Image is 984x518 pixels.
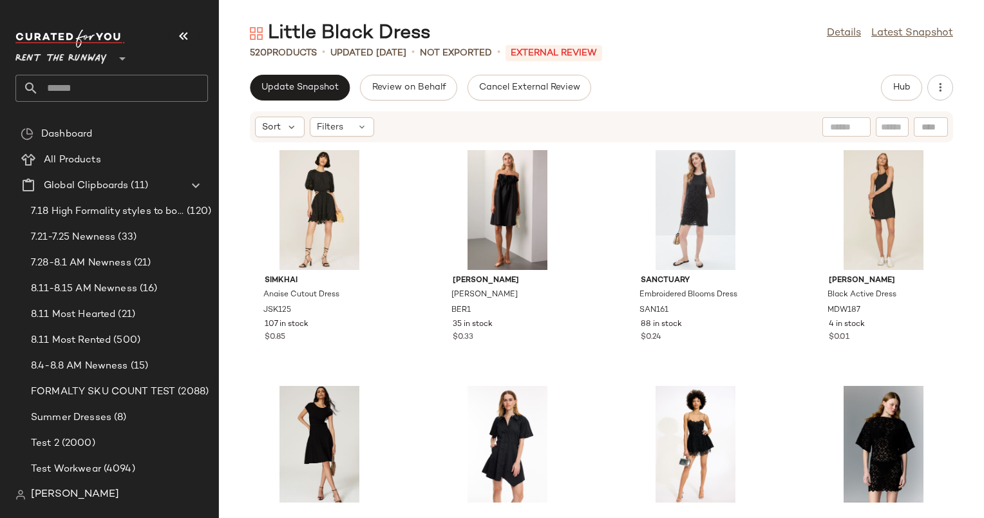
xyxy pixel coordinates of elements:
p: Not Exported [420,46,492,60]
img: CLUB107.jpg [254,386,384,506]
span: SIMKHAI [265,275,374,287]
div: Products [250,46,317,60]
span: (21) [131,256,151,271]
img: svg%3e [15,490,26,500]
img: SAN161.jpg [630,150,761,270]
span: Black Active Dress [828,289,896,301]
span: Anaise Cutout Dress [263,289,339,301]
button: Review on Behalf [360,75,457,101]
span: MDW187 [828,305,860,316]
span: $0.85 [265,332,285,343]
span: FORMALTY SKU COUNT TEST [31,385,175,399]
span: (33) [115,230,137,245]
img: SUBO35.jpg [818,386,949,506]
span: All Products [44,153,101,168]
span: (21) [115,307,135,322]
span: Rent the Runway [15,44,107,67]
span: Test Workwear [31,462,101,477]
span: 8.11 Most Rented [31,333,111,348]
span: 8.4-8.8 AM Newness [31,359,128,374]
span: Dashboard [41,127,92,142]
img: svg%3e [250,27,263,40]
span: $0.33 [453,332,473,343]
img: ALC327.jpg [442,386,572,506]
div: Little Black Dress [250,21,431,46]
span: Update Snapshot [261,82,339,93]
span: Hub [893,82,911,93]
span: (16) [137,282,158,296]
img: svg%3e [21,128,33,140]
span: 520 [250,48,267,58]
span: 35 in stock [453,319,493,331]
p: External REVIEW [506,45,602,61]
span: 8.11-8.15 AM Newness [31,282,137,296]
span: (11) [128,178,148,193]
span: • [412,45,415,61]
span: [PERSON_NAME] [453,275,562,287]
button: Hub [881,75,922,101]
span: Embroidered Blooms Dress [639,289,737,301]
span: Test 2 [31,436,59,451]
span: Sanctuary [641,275,750,287]
span: [PERSON_NAME] [829,275,938,287]
span: 7.18 High Formality styles to boost [31,204,184,219]
span: 88 in stock [641,319,682,331]
span: (4094) [101,462,135,477]
span: (120) [184,204,211,219]
button: Cancel External Review [468,75,591,101]
span: 4 in stock [829,319,865,331]
span: [PERSON_NAME] [31,487,119,503]
span: BER1 [451,305,471,316]
span: Review on Behalf [371,82,446,93]
img: JSK125.jpg [254,150,384,270]
span: 107 in stock [265,319,308,331]
span: $0.01 [829,332,849,343]
span: (500) [111,333,140,348]
a: Details [827,26,861,41]
span: • [322,45,325,61]
span: (8) [111,410,126,425]
span: • [497,45,500,61]
span: (2088) [175,385,209,399]
img: MDW187.jpg [818,150,949,270]
span: (15) [128,359,149,374]
span: [PERSON_NAME] [451,289,518,301]
img: BER1.jpg [442,150,572,270]
span: JSK125 [263,305,291,316]
a: Latest Snapshot [871,26,953,41]
span: 8.11 Most Hearted [31,307,115,322]
span: Summer Dresses [31,410,111,425]
span: Global Clipboards [44,178,128,193]
button: Update Snapshot [250,75,350,101]
p: updated [DATE] [330,46,406,60]
span: 7.28-8.1 AM Newness [31,256,131,271]
span: (2000) [59,436,95,451]
span: 7.21-7.25 Newness [31,230,115,245]
span: Cancel External Review [478,82,580,93]
img: FLL76.jpg [630,386,761,506]
span: $0.24 [641,332,661,343]
img: cfy_white_logo.C9jOOHJF.svg [15,30,125,48]
span: Filters [317,120,343,134]
span: Sort [262,120,281,134]
span: SAN161 [639,305,668,316]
